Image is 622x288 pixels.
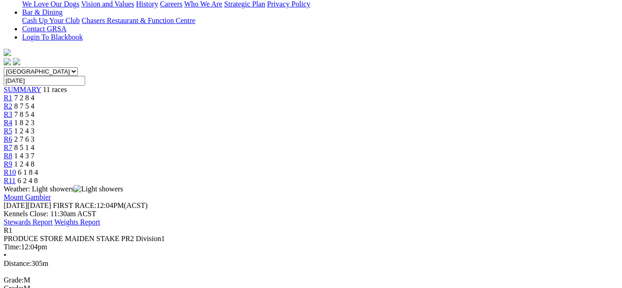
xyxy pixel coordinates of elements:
span: [DATE] [4,202,28,209]
a: R5 [4,127,12,135]
a: SUMMARY [4,86,41,93]
span: 1 2 4 8 [14,160,35,168]
span: 12:04PM(ACST) [53,202,148,209]
div: 305m [4,259,618,268]
div: PRODUCE STORE MAIDEN STAKE PR2 Division1 [4,235,618,243]
a: Contact GRSA [22,25,66,33]
a: Mount Gambier [4,193,51,201]
span: 6 1 8 4 [18,168,38,176]
span: Grade: [4,276,24,284]
div: Bar & Dining [22,17,618,25]
img: twitter.svg [13,58,20,65]
a: Stewards Report [4,218,52,226]
a: R1 [4,94,12,102]
a: Chasers Restaurant & Function Centre [81,17,195,24]
a: R11 [4,177,16,184]
a: R9 [4,160,12,168]
a: R10 [4,168,16,176]
span: Time: [4,243,21,251]
a: R7 [4,144,12,151]
a: Weights Report [54,218,100,226]
span: 2 7 6 3 [14,135,35,143]
span: Distance: [4,259,31,267]
span: 1 8 2 3 [14,119,35,127]
a: R6 [4,135,12,143]
a: R2 [4,102,12,110]
a: Cash Up Your Club [22,17,80,24]
span: 11 races [43,86,67,93]
span: 8 7 5 4 [14,102,35,110]
a: R3 [4,110,12,118]
div: 12:04pm [4,243,618,251]
span: 1 4 3 7 [14,152,35,160]
span: 7 8 5 4 [14,110,35,118]
span: FIRST RACE: [53,202,96,209]
span: 1 2 4 3 [14,127,35,135]
span: 7 2 8 4 [14,94,35,102]
span: [DATE] [4,202,51,209]
span: Weather: Light showers [4,185,123,193]
img: Light showers [74,185,123,193]
a: R8 [4,152,12,160]
a: R4 [4,119,12,127]
a: Bar & Dining [22,8,63,16]
span: 8 5 1 4 [14,144,35,151]
span: R1 [4,226,12,234]
img: facebook.svg [4,58,11,65]
input: Select date [4,76,85,86]
a: Login To Blackbook [22,33,83,41]
div: Kennels Close: 11:30am ACST [4,210,618,218]
div: M [4,276,618,284]
img: logo-grsa-white.png [4,49,11,56]
span: 6 2 4 8 [17,177,38,184]
span: • [4,251,6,259]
